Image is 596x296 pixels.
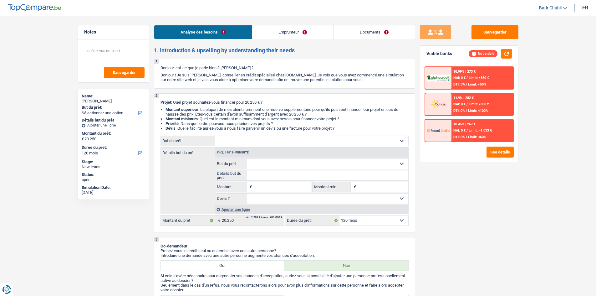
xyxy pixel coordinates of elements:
[82,118,145,123] div: Détails but du prêt
[82,123,145,127] div: Ajouter une ligne
[215,182,247,192] label: Montant
[427,125,450,136] img: Record Credits
[351,182,358,192] span: €
[453,128,466,132] span: NAI: 0 €
[469,50,497,57] div: Not viable
[160,248,409,253] p: Prenez-vous le crédit seul ou ensemble avec une autre personne?
[160,253,409,258] p: Introduire une demande avec une autre personne augmente vos chances d'acceptation.
[466,128,468,132] span: /
[82,190,145,195] div: [DATE]
[471,25,518,39] button: Sauvegarder
[453,109,465,113] span: DTI: 0%
[469,128,492,132] span: Limit: >1.033 €
[252,25,333,39] a: Emprunteur
[453,76,466,80] span: NAI: 0 €
[466,76,468,80] span: /
[284,261,408,271] label: Non
[82,99,145,104] div: [PERSON_NAME]
[82,159,145,164] div: Stage:
[453,135,465,139] span: DTI: 0%
[453,96,474,100] div: 11.9% | 282 €
[84,29,143,35] h5: Notes
[468,82,486,86] span: Limit: <50%
[104,67,145,78] button: Sauvegarder
[233,151,249,154] span: - Priorité
[539,5,562,11] span: Badr Chabli
[466,102,468,106] span: /
[469,76,489,80] span: Limit: >850 €
[215,216,222,226] span: €
[160,100,171,105] span: Projet
[285,216,339,226] label: Durée du prêt:
[160,244,187,248] span: Co-demandeur
[215,170,247,180] label: Détails but du prêt
[154,94,159,98] div: 2
[82,145,144,150] label: Durée du prêt:
[466,82,467,86] span: /
[166,126,409,131] li: : Quelle facilité auriez-vous à nous faire parvenir un devis ou une facture pour votre projet ?
[466,135,467,139] span: /
[534,3,567,13] a: Badr Chabli
[154,237,159,242] div: 3
[469,102,489,106] span: Limit: >800 €
[245,216,282,219] div: min: 3.701 € / max: 200.000 €
[453,122,476,126] div: 10.45% | 267 €
[82,172,145,177] div: Status:
[161,216,215,226] label: Montant du prêt
[161,136,215,146] label: But du prêt
[468,135,486,139] span: Limit: <60%
[8,4,61,12] img: TopCompare Logo
[154,47,415,54] h2: 1. Introduction & upselling by understanding their needs
[160,73,409,82] p: Bonjour ! Je suis [PERSON_NAME], conseiller en crédit spécialisé chez [DOMAIN_NAME]. Je vois que ...
[215,194,247,204] label: Devis ?
[160,283,409,292] p: Seulement dans le cas d'un refus, nous vous recontacterons alors pour avoir plus d'informations s...
[453,102,466,106] span: NAI: 0 €
[486,147,514,158] button: See details
[427,75,450,82] img: AlphaCredit
[582,5,588,11] div: fr
[154,25,252,39] a: Analyse des besoins
[166,117,409,121] li: : Quel est le montant minimum dont vous avez besoin pour financer votre projet ?
[82,137,84,142] span: €
[215,159,247,169] label: But du prêt
[161,261,285,271] label: Oui
[166,126,176,131] span: Devis
[166,107,198,112] strong: Montant supérieur
[160,100,409,105] p: : Quel projet souhaitez-vous financer pour 20 250 € ?
[426,51,452,56] div: Viable banks
[453,82,465,86] span: DTI: 0%
[247,182,253,192] span: €
[161,148,215,155] label: Détails but du prêt
[468,109,488,113] span: Limit: <100%
[154,59,159,64] div: 1
[113,70,136,75] span: Sauvegarder
[82,185,145,190] div: Simulation Date:
[82,94,145,99] div: Name:
[466,109,467,113] span: /
[82,131,144,136] label: Montant du prêt:
[160,273,409,283] p: Si cela s'avère nécessaire pour augmenter vos chances d'acceptation, auriez-vous la possibilité d...
[313,182,351,192] label: Montant min.
[166,121,409,126] li: : Dans quel ordre pouvons-nous prioriser vos projets ?
[160,65,409,70] p: Bonjour, est-ce que je parle bien à [PERSON_NAME] ?
[166,121,179,126] strong: Priorité
[427,98,450,110] img: Cofidis
[82,105,144,110] label: But du prêt:
[166,107,409,117] li: : La plupart de mes clients prennent une réserve supplémentaire pour qu'ils puissent financer leu...
[334,25,415,39] a: Documents
[166,117,198,121] strong: Montant minimum
[82,177,145,182] div: open
[82,164,145,169] div: New leads
[215,205,408,214] div: Ajouter une ligne
[215,150,250,154] div: Prêt n°1
[453,70,476,74] div: 10.99% | 273 €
